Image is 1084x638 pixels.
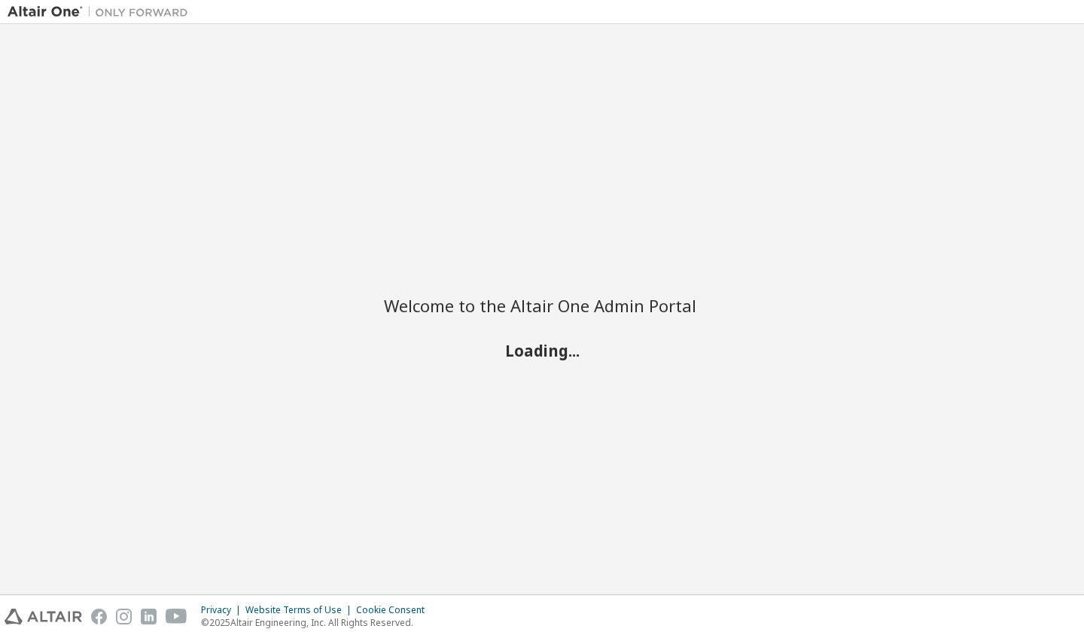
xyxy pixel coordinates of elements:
div: Privacy [201,604,245,616]
h2: Loading... [384,341,700,360]
h2: Welcome to the Altair One Admin Portal [384,295,700,316]
p: © 2025 Altair Engineering, Inc. All Rights Reserved. [201,616,434,629]
img: Altair One [8,5,196,20]
div: Website Terms of Use [245,604,356,616]
img: youtube.svg [166,609,187,624]
img: linkedin.svg [141,609,157,624]
img: instagram.svg [116,609,132,624]
img: facebook.svg [91,609,107,624]
img: altair_logo.svg [5,609,82,624]
div: Cookie Consent [356,604,434,616]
